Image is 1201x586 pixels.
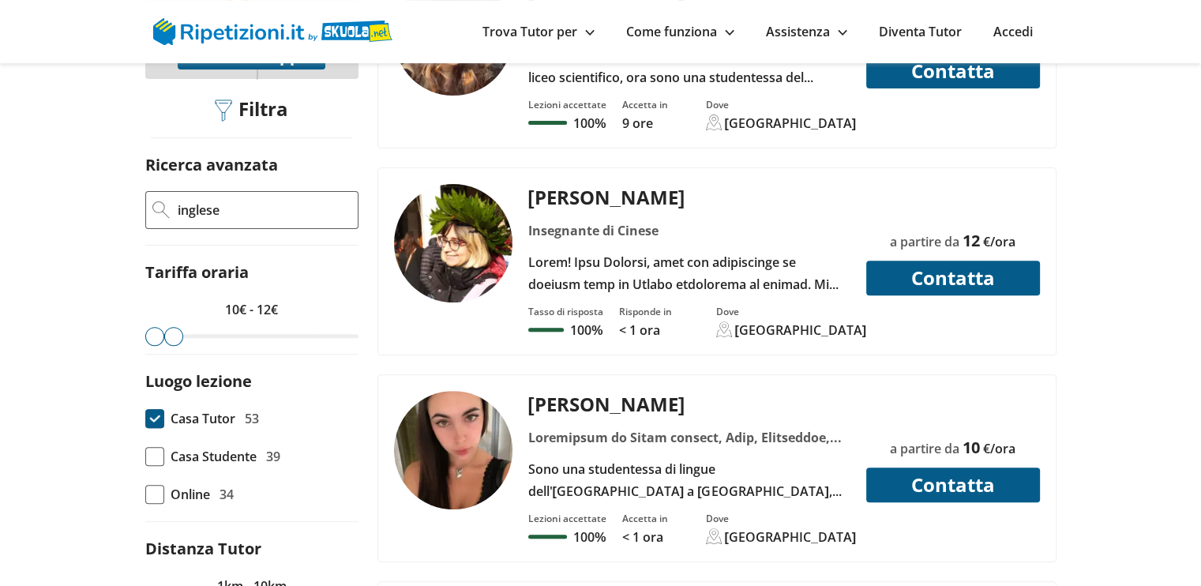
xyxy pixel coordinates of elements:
div: Risponde in [619,305,672,318]
img: Ricerca Avanzata [152,201,170,219]
div: Loremipsum do Sitam consect, Adip, Elitseddoe, Temporinc, Utlabor, Etdolor m3, Aliquaen, Adminimv... [522,426,856,449]
div: [PERSON_NAME] [522,184,856,210]
div: [GEOGRAPHIC_DATA] [725,115,857,132]
div: Filtra [209,98,295,122]
a: Assistenza [766,23,847,40]
span: 10 [963,437,980,458]
p: 10€ - 12€ [145,299,358,321]
span: €/ora [983,233,1015,250]
a: Trova Tutor per [482,23,595,40]
span: 53 [245,408,259,430]
span: 12 [963,230,980,251]
a: Diventa Tutor [879,23,962,40]
p: 100% [573,115,606,132]
div: Lezioni accettate [528,98,606,111]
p: < 1 ora [622,528,668,546]
img: Filtra filtri mobile [215,100,232,122]
label: Distanza Tutor [145,538,261,559]
p: 100% [573,528,606,546]
button: Contatta [866,468,1040,502]
a: Accedi [993,23,1033,40]
div: Dove [716,305,867,318]
label: Ricerca avanzata [145,154,278,175]
p: 9 ore [622,115,668,132]
div: Sono una studentessa di lingue dell'[GEOGRAPHIC_DATA] a [GEOGRAPHIC_DATA], offro ripetizioni e le... [522,458,856,502]
a: logo Skuola.net | Ripetizioni.it [153,21,392,39]
img: tutor a Venezia - Camilla [394,391,512,509]
label: Tariffa oraria [145,261,249,283]
span: a partire da [890,440,959,457]
div: [GEOGRAPHIC_DATA] [735,321,867,339]
button: Contatta [866,261,1040,295]
button: Contatta [866,54,1040,88]
img: tutor a Venezia - Letizia [394,184,512,302]
div: [GEOGRAPHIC_DATA] [725,528,857,546]
div: Tasso di risposta [528,305,603,318]
a: Come funziona [626,23,734,40]
span: 39 [266,445,280,468]
div: Piacere, [PERSON_NAME]! Vent’anni, diplomata al liceo scientifico, ora sono una studentessa del s... [522,44,856,88]
span: Online [171,483,210,505]
img: logo Skuola.net | Ripetizioni.it [153,18,392,45]
div: Accetta in [622,512,668,525]
div: Insegnante di Cinese [522,220,856,242]
span: Casa Studente [171,445,257,468]
div: Lorem! Ipsu Dolorsi, amet con adipiscinge se doeiusm temp in Utlabo etdolorema al enimad. Mi veni... [522,251,856,295]
div: Dove [706,98,857,111]
p: 100% [570,321,602,339]
input: Es: Trigonometria [176,198,351,222]
span: Casa Tutor [171,408,235,430]
span: a partire da [890,233,959,250]
div: Dove [706,512,857,525]
div: Accetta in [622,98,668,111]
span: €/ora [983,440,1015,457]
label: Luogo lezione [145,370,252,392]
span: 34 [220,483,234,505]
div: [PERSON_NAME] [522,391,856,417]
div: Lezioni accettate [528,512,606,525]
p: < 1 ora [619,321,672,339]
